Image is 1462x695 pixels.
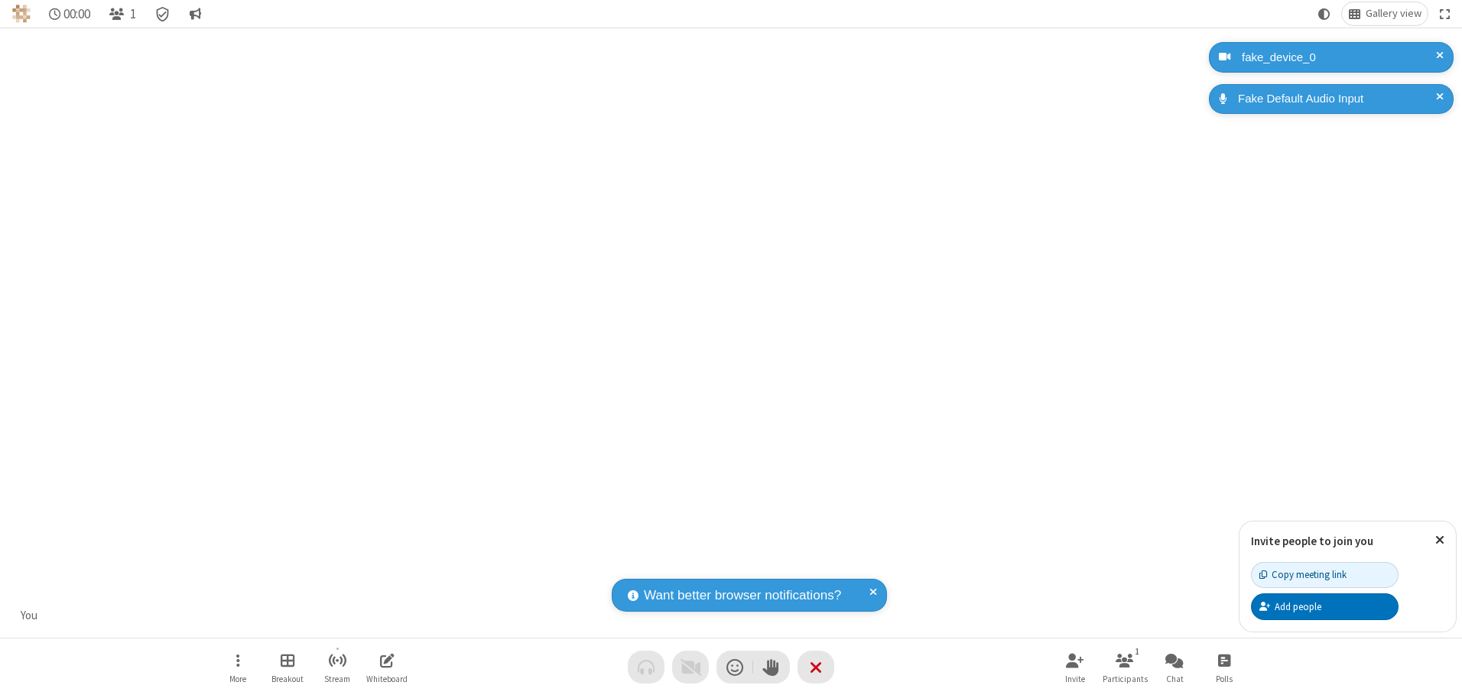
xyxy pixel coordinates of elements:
[324,674,350,684] span: Stream
[628,651,664,684] button: Audio problem - check your Internet connection or call by phone
[1102,645,1148,689] button: Open participant list
[1424,521,1456,559] button: Close popover
[672,651,709,684] button: Video
[314,645,360,689] button: Start streaming
[366,674,408,684] span: Whiteboard
[1259,567,1347,582] div: Copy meeting link
[1236,49,1442,67] div: fake_device_0
[1166,674,1184,684] span: Chat
[1251,562,1399,588] button: Copy meeting link
[1103,674,1148,684] span: Participants
[1131,645,1144,658] div: 1
[1152,645,1197,689] button: Open chat
[1065,674,1085,684] span: Invite
[271,674,304,684] span: Breakout
[1216,674,1233,684] span: Polls
[148,2,177,25] div: Meeting details Encryption enabled
[1342,2,1428,25] button: Change layout
[1201,645,1247,689] button: Open poll
[1233,90,1442,108] div: Fake Default Audio Input
[265,645,310,689] button: Manage Breakout Rooms
[1366,8,1421,20] span: Gallery view
[12,5,31,23] img: QA Selenium DO NOT DELETE OR CHANGE
[1251,593,1399,619] button: Add people
[15,607,44,625] div: You
[364,645,410,689] button: Open shared whiteboard
[644,586,841,606] span: Want better browser notifications?
[229,674,246,684] span: More
[130,7,136,21] span: 1
[43,2,97,25] div: Timer
[102,2,142,25] button: Open participant list
[1434,2,1457,25] button: Fullscreen
[753,651,790,684] button: Raise hand
[63,7,90,21] span: 00:00
[716,651,753,684] button: Send a reaction
[1312,2,1337,25] button: Using system theme
[1052,645,1098,689] button: Invite participants (Alt+I)
[183,2,207,25] button: Conversation
[215,645,261,689] button: Open menu
[798,651,834,684] button: End or leave meeting
[1251,534,1373,548] label: Invite people to join you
